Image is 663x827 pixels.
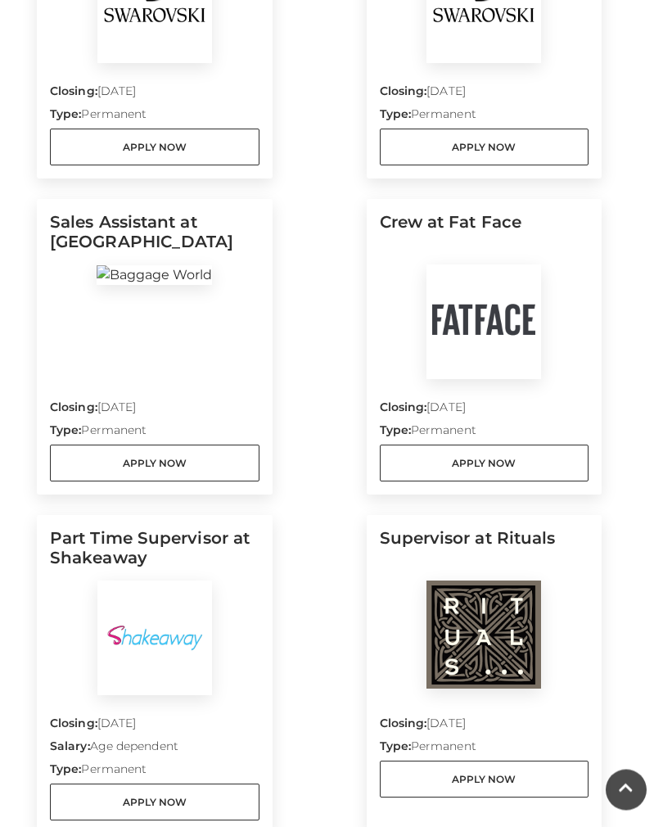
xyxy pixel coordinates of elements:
p: Permanent [380,106,589,129]
p: [DATE] [380,716,589,739]
strong: Salary: [50,739,90,754]
strong: Type: [50,762,81,777]
strong: Type: [50,107,81,122]
img: Fat Face [426,265,541,380]
p: [DATE] [380,84,589,106]
strong: Closing: [50,716,97,731]
strong: Closing: [50,400,97,415]
p: Permanent [50,423,259,445]
strong: Type: [380,107,411,122]
img: Rituals [426,581,541,689]
img: Baggage World [97,266,212,286]
p: [DATE] [50,716,259,739]
img: Shakeaway [97,581,212,696]
a: Apply Now [50,129,259,166]
p: Permanent [380,423,589,445]
h5: Supervisor at Rituals [380,529,589,581]
strong: Closing: [380,716,427,731]
strong: Type: [50,423,81,438]
a: Apply Now [380,129,589,166]
h5: Crew at Fat Face [380,213,589,265]
h5: Sales Assistant at [GEOGRAPHIC_DATA] [50,213,259,265]
p: Age dependent [50,739,259,761]
p: [DATE] [50,84,259,106]
strong: Type: [380,423,411,438]
h5: Part Time Supervisor at Shakeaway [50,529,259,581]
p: Permanent [50,761,259,784]
a: Apply Now [380,445,589,482]
a: Apply Now [50,445,259,482]
p: Permanent [380,739,589,761]
strong: Closing: [380,84,427,99]
strong: Closing: [380,400,427,415]
p: [DATE] [50,400,259,423]
p: Permanent [50,106,259,129]
a: Apply Now [380,761,589,798]
strong: Closing: [50,84,97,99]
strong: Type: [380,739,411,754]
p: [DATE] [380,400,589,423]
a: Apply Now [50,784,259,821]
